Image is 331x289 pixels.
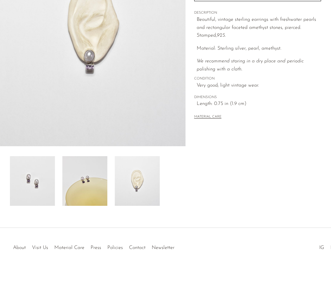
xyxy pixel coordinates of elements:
[197,16,321,40] p: Beautiful, vintage sterling earrings with freshwater pearls and rectangular faceted amethyst ston...
[319,245,324,250] a: IG
[54,245,84,250] a: Material Care
[197,59,304,72] i: We recommend storing in a dry place and periodic polishing with a cloth.
[217,33,226,38] em: 925.
[194,10,321,16] span: DESCRIPTION
[13,245,26,250] a: About
[62,156,107,206] img: Amethyst Pearl Stud Earrings
[10,156,55,206] img: Amethyst Pearl Stud Earrings
[115,156,160,206] img: Amethyst Pearl Stud Earrings
[197,82,321,90] span: Very good; light vintage wear.
[91,245,101,250] a: Press
[194,95,321,100] span: DIMENSIONS
[197,45,321,53] p: Material: Sterling silver, pearl, amethyst.
[107,245,123,250] a: Policies
[197,100,321,108] span: Length: 0.75 in (1.9 cm)
[10,240,177,252] ul: Quick links
[32,245,48,250] a: Visit Us
[194,76,321,82] span: CONDITION
[194,115,221,120] button: MATERIAL CARE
